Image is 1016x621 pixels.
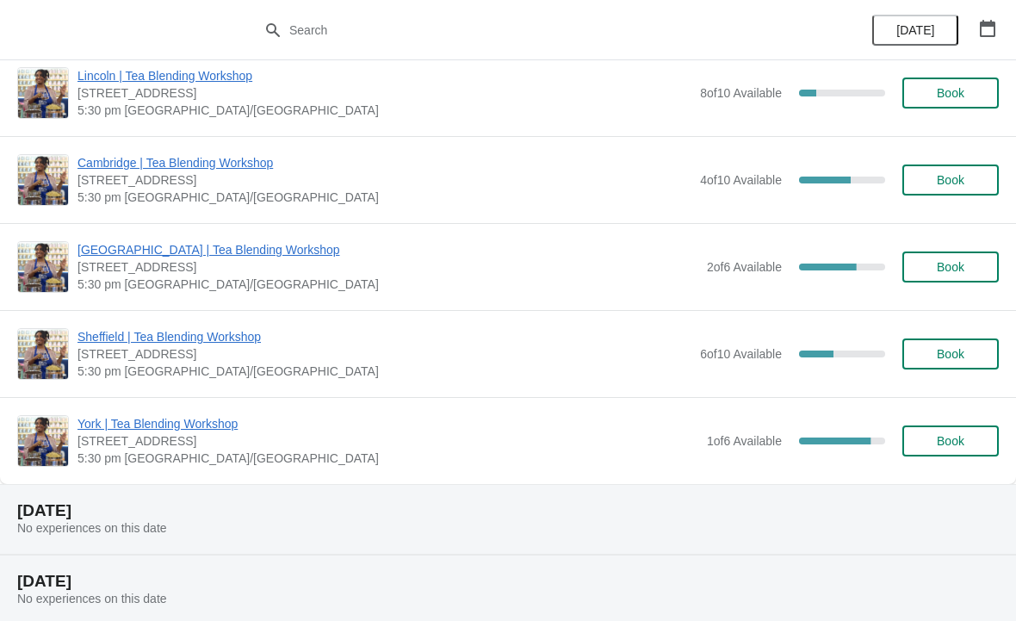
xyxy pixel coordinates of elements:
[902,425,999,456] button: Book
[77,67,691,84] span: Lincoln | Tea Blending Workshop
[77,415,698,432] span: York | Tea Blending Workshop
[902,338,999,369] button: Book
[902,165,999,196] button: Book
[77,154,691,171] span: Cambridge | Tea Blending Workshop
[707,260,782,274] span: 2 of 6 Available
[17,502,999,519] h2: [DATE]
[17,573,999,590] h2: [DATE]
[872,15,958,46] button: [DATE]
[17,592,167,605] span: No experiences on this date
[77,450,698,467] span: 5:30 pm [GEOGRAPHIC_DATA]/[GEOGRAPHIC_DATA]
[77,241,698,258] span: [GEOGRAPHIC_DATA] | Tea Blending Workshop
[937,86,964,100] span: Book
[77,171,691,189] span: [STREET_ADDRESS]
[77,276,698,293] span: 5:30 pm [GEOGRAPHIC_DATA]/[GEOGRAPHIC_DATA]
[77,363,691,380] span: 5:30 pm [GEOGRAPHIC_DATA]/[GEOGRAPHIC_DATA]
[896,23,934,37] span: [DATE]
[18,68,68,118] img: Lincoln | Tea Blending Workshop | 30 Sincil Street, Lincoln, LN5 7ET | 5:30 pm Europe/London
[18,329,68,379] img: Sheffield | Tea Blending Workshop | 76 - 78 Pinstone Street, Sheffield, S1 2HP | 5:30 pm Europe/L...
[700,347,782,361] span: 6 of 10 Available
[77,432,698,450] span: [STREET_ADDRESS]
[77,328,691,345] span: Sheffield | Tea Blending Workshop
[937,434,964,448] span: Book
[77,258,698,276] span: [STREET_ADDRESS]
[17,521,167,535] span: No experiences on this date
[77,345,691,363] span: [STREET_ADDRESS]
[18,242,68,292] img: London Covent Garden | Tea Blending Workshop | 11 Monmouth St, London, WC2H 9DA | 5:30 pm Europe/...
[707,434,782,448] span: 1 of 6 Available
[700,173,782,187] span: 4 of 10 Available
[902,252,999,283] button: Book
[937,173,964,187] span: Book
[937,260,964,274] span: Book
[937,347,964,361] span: Book
[902,78,999,109] button: Book
[700,86,782,100] span: 8 of 10 Available
[288,15,762,46] input: Search
[77,84,691,102] span: [STREET_ADDRESS]
[77,189,691,206] span: 5:30 pm [GEOGRAPHIC_DATA]/[GEOGRAPHIC_DATA]
[18,155,68,205] img: Cambridge | Tea Blending Workshop | 8-9 Green Street, Cambridge, CB2 3JU | 5:30 pm Europe/London
[18,416,68,466] img: York | Tea Blending Workshop | 73 Low Petergate, YO1 7HY | 5:30 pm Europe/London
[77,102,691,119] span: 5:30 pm [GEOGRAPHIC_DATA]/[GEOGRAPHIC_DATA]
